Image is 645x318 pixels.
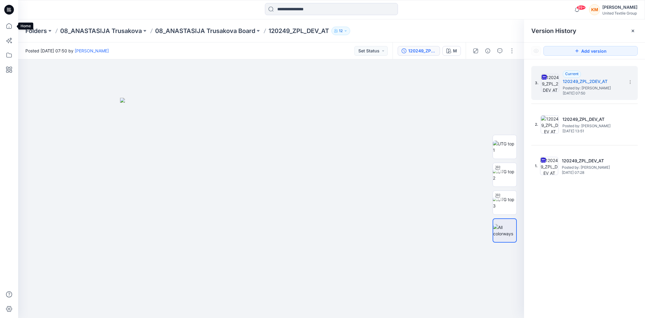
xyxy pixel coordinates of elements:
[577,5,586,10] span: 99+
[562,116,623,123] h5: 120249_ZPL_DEV_AT
[565,71,578,76] span: Current
[541,115,559,134] img: 120249_ZPL_DEV_AT
[535,80,539,86] span: 3.
[543,46,638,56] button: Add version
[331,27,350,35] button: 12
[602,11,637,15] div: United Textile Group
[562,164,622,171] span: Posted by: Anastasija Trusakova
[562,171,622,175] span: [DATE] 07:28
[563,78,623,85] h5: 120249_ZPL_2DEV_AT
[535,163,538,169] span: 1.
[155,27,255,35] a: 08_ANASTASIJA Trusakova Board
[562,129,623,133] span: [DATE] 13:51
[563,91,623,95] span: [DATE] 07:50
[493,196,516,209] img: UTG top 3
[442,46,461,56] button: M
[493,168,516,181] img: UTG top 2
[562,123,623,129] span: Posted by: Marnie Douven
[563,85,623,91] span: Posted by: Anastasija Trusakova
[75,48,109,53] a: [PERSON_NAME]
[25,27,47,35] a: Folders
[339,28,343,34] p: 12
[535,122,538,127] span: 2.
[602,4,637,11] div: [PERSON_NAME]
[269,27,329,35] p: 120249_ZPL_DEV_AT
[541,74,559,92] img: 120249_ZPL_2DEV_AT
[408,48,436,54] div: 120249_ZPL_2DEV_AT
[531,46,541,56] button: Show Hidden Versions
[562,157,622,164] h5: 120249_ZPL_DEV_AT
[60,27,142,35] a: 08_ANASTASIJA Trusakova
[493,224,516,237] img: All colorways
[398,46,440,56] button: 120249_ZPL_2DEV_AT
[531,27,576,35] span: Version History
[120,98,422,318] img: eyJhbGciOiJIUzI1NiIsImtpZCI6IjAiLCJzbHQiOiJzZXMiLCJ0eXAiOiJKV1QifQ.eyJkYXRhIjp7InR5cGUiOiJzdG9yYW...
[453,48,457,54] div: M
[540,157,558,175] img: 120249_ZPL_DEV_AT
[493,141,516,153] img: UTG top 1
[483,46,493,56] button: Details
[589,4,600,15] div: KM
[25,48,109,54] span: Posted [DATE] 07:50 by
[630,28,635,33] button: Close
